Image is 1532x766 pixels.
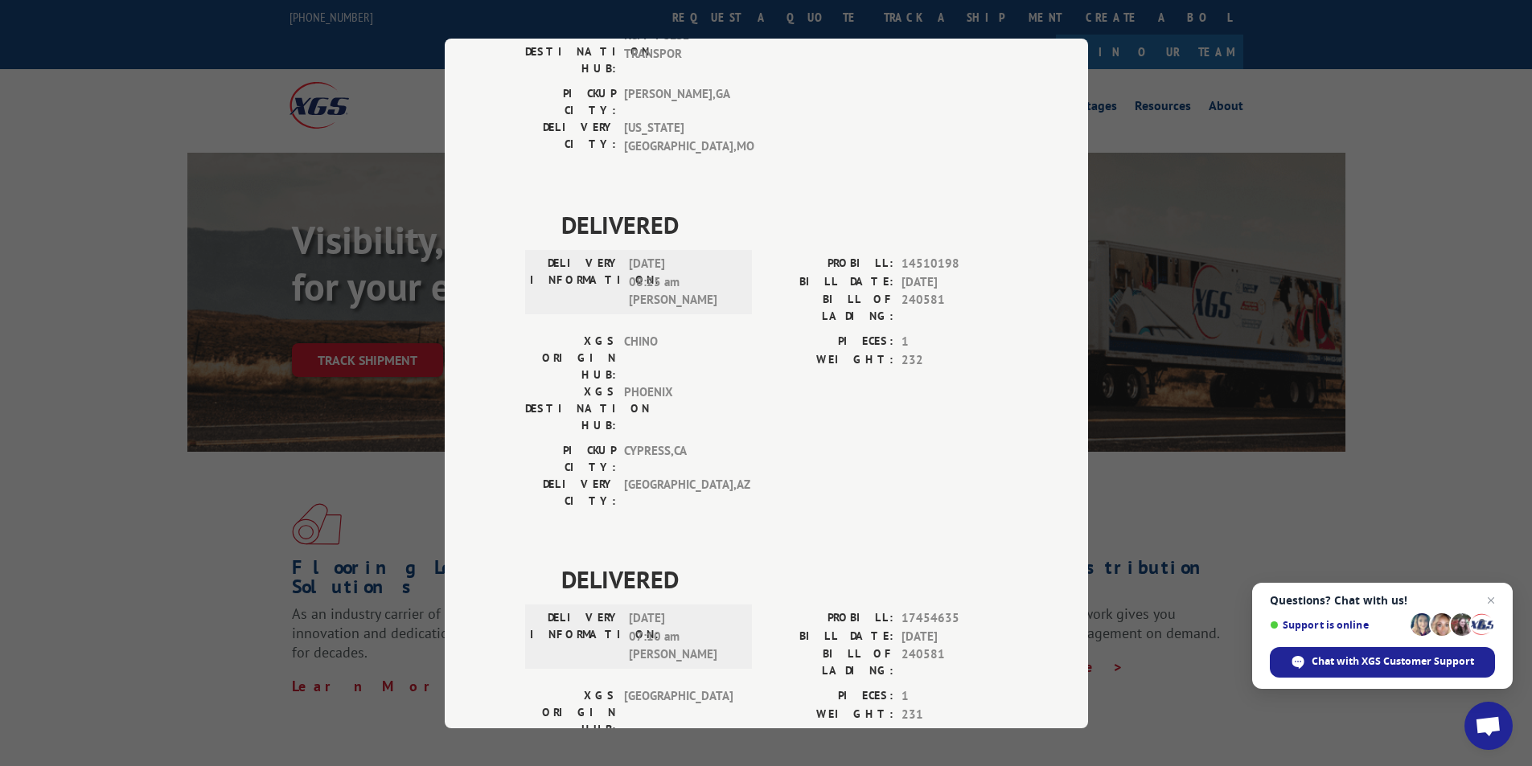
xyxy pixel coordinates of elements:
[766,705,893,723] label: WEIGHT:
[525,333,616,383] label: XGS ORIGIN HUB:
[624,476,733,510] span: [GEOGRAPHIC_DATA] , AZ
[525,383,616,434] label: XGS DESTINATION HUB:
[766,350,893,369] label: WEIGHT:
[902,291,1008,325] span: 240581
[766,291,893,325] label: BILL OF LADING:
[902,272,1008,291] span: [DATE]
[902,687,1008,706] span: 1
[1312,654,1474,669] span: Chat with XGS Customer Support
[766,645,893,679] label: BILL OF LADING:
[624,119,733,155] span: [US_STATE][GEOGRAPHIC_DATA] , MO
[525,442,616,476] label: PICKUP CITY:
[902,609,1008,628] span: 17454635
[561,207,1008,243] span: DELIVERED
[525,85,616,119] label: PICKUP CITY:
[1270,647,1495,678] span: Chat with XGS Customer Support
[902,627,1008,645] span: [DATE]
[629,609,737,664] span: [DATE] 07:10 am [PERSON_NAME]
[902,255,1008,273] span: 14510198
[902,333,1008,351] span: 1
[902,705,1008,723] span: 231
[766,333,893,351] label: PIECES:
[561,561,1008,597] span: DELIVERED
[624,687,733,738] span: [GEOGRAPHIC_DATA]
[902,645,1008,679] span: 240581
[525,476,616,510] label: DELIVERY CITY:
[624,442,733,476] span: CYPRESS , CA
[530,255,621,309] label: DELIVERY INFORMATION:
[766,609,893,628] label: PROBILL:
[624,333,733,383] span: CHINO
[624,27,733,77] span: KCM - PULSE TRANSPOR
[624,383,733,434] span: PHOENIX
[766,687,893,706] label: PIECES:
[629,255,737,309] span: [DATE] 08:25 am [PERSON_NAME]
[1464,702,1513,750] a: Open chat
[525,687,616,738] label: XGS ORIGIN HUB:
[530,609,621,664] label: DELIVERY INFORMATION:
[624,85,733,119] span: [PERSON_NAME] , GA
[1270,594,1495,607] span: Questions? Chat with us!
[766,272,893,291] label: BILL DATE:
[1270,619,1405,631] span: Support is online
[766,627,893,645] label: BILL DATE:
[525,119,616,155] label: DELIVERY CITY:
[766,255,893,273] label: PROBILL:
[525,27,616,77] label: XGS DESTINATION HUB:
[902,350,1008,369] span: 232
